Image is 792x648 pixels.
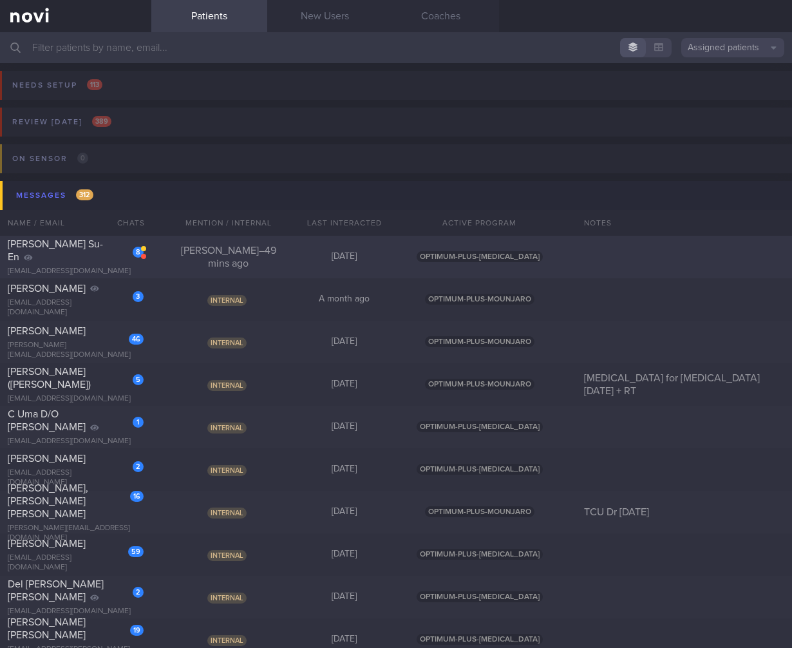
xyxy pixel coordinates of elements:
div: [DATE] [287,251,402,263]
span: OPTIMUM-PLUS-MOUNJARO [425,379,534,390]
span: Internal [207,550,247,561]
div: [PERSON_NAME][EMAIL_ADDRESS][DOMAIN_NAME] [8,524,144,543]
span: OPTIMUM-PLUS-MOUNJARO [425,294,534,305]
span: Internal [207,635,247,646]
span: Internal [207,465,247,476]
div: [EMAIL_ADDRESS][DOMAIN_NAME] [8,607,144,616]
span: Internal [207,338,247,348]
button: Assigned patients [681,38,784,57]
div: A month ago [287,294,402,305]
div: Chats [100,210,151,236]
span: [PERSON_NAME] [8,283,86,294]
span: OPTIMUM-PLUS-[MEDICAL_DATA] [417,549,543,560]
div: [DATE] [287,421,402,433]
div: 59 [128,546,144,557]
div: [MEDICAL_DATA] for [MEDICAL_DATA] [DATE] + RT [576,372,792,397]
span: Internal [207,380,247,391]
span: Internal [207,593,247,604]
span: Internal [207,508,247,519]
div: Messages [13,187,97,204]
div: [DATE] [287,336,402,348]
div: Mention / Internal [171,210,287,236]
span: OPTIMUM-PLUS-[MEDICAL_DATA] [417,464,543,475]
div: [DATE] [287,506,402,518]
div: On sensor [9,150,91,167]
span: [PERSON_NAME] [PERSON_NAME] [8,617,86,640]
span: Internal [207,295,247,306]
div: Needs setup [9,77,106,94]
span: [PERSON_NAME] [8,453,86,464]
div: 2 [133,587,144,598]
span: Del [PERSON_NAME] [PERSON_NAME] [8,579,104,602]
div: [DATE] [287,379,402,390]
div: 2 [133,461,144,472]
div: [EMAIL_ADDRESS][DOMAIN_NAME] [8,437,144,446]
div: 5 [133,374,144,385]
div: [EMAIL_ADDRESS][DOMAIN_NAME] [8,468,144,488]
div: [PERSON_NAME] – 49 mins ago [171,244,287,270]
div: [EMAIL_ADDRESS][DOMAIN_NAME] [8,267,144,276]
div: Notes [576,210,792,236]
span: OPTIMUM-PLUS-MOUNJARO [425,336,534,347]
span: [PERSON_NAME] Su-En [8,239,103,262]
div: [PERSON_NAME][EMAIL_ADDRESS][DOMAIN_NAME] [8,341,144,360]
div: TCU Dr [DATE] [576,506,792,519]
span: 0 [77,153,88,164]
span: OPTIMUM-PLUS-MOUNJARO [425,506,534,517]
div: [DATE] [287,464,402,475]
span: OPTIMUM-PLUS-[MEDICAL_DATA] [417,421,543,432]
span: 312 [76,189,93,200]
div: [EMAIL_ADDRESS][DOMAIN_NAME] [8,298,144,318]
div: 3 [133,291,144,302]
div: 19 [130,625,144,636]
div: [DATE] [287,634,402,645]
span: OPTIMUM-PLUS-[MEDICAL_DATA] [417,591,543,602]
span: 389 [92,116,111,127]
div: [DATE] [287,549,402,560]
span: Internal [207,423,247,434]
span: [PERSON_NAME] ([PERSON_NAME]) [8,367,91,390]
div: 16 [130,491,144,502]
span: [PERSON_NAME] [8,538,86,549]
span: [PERSON_NAME] [8,326,86,336]
span: 113 [87,79,102,90]
div: [DATE] [287,591,402,603]
div: Last Interacted [287,210,402,236]
div: [EMAIL_ADDRESS][DOMAIN_NAME] [8,394,144,404]
span: OPTIMUM-PLUS-[MEDICAL_DATA] [417,634,543,645]
div: 46 [129,334,144,345]
span: OPTIMUM-PLUS-[MEDICAL_DATA] [417,251,543,262]
span: C Uma D/O [PERSON_NAME] [8,409,86,432]
div: 1 [133,417,144,428]
div: Review [DATE] [9,113,115,131]
div: Active Program [402,210,557,236]
div: [EMAIL_ADDRESS][DOMAIN_NAME] [8,553,144,573]
div: 8 [133,247,144,258]
span: [PERSON_NAME], [PERSON_NAME] [PERSON_NAME] [8,483,88,519]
